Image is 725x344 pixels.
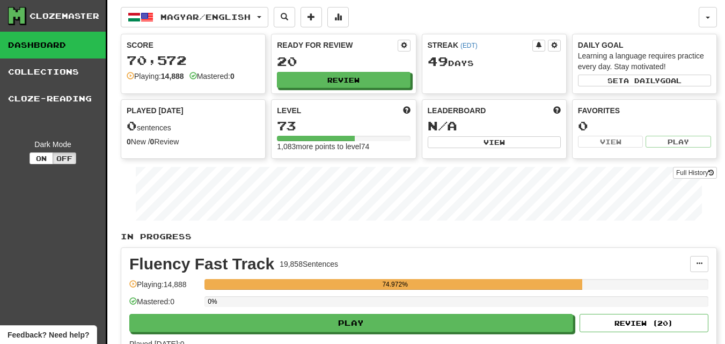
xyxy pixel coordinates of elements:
[277,141,410,152] div: 1,083 more points to level 74
[403,105,411,116] span: Score more points to level up
[673,167,717,179] a: Full History
[327,7,349,27] button: More stats
[121,7,268,27] button: Magyar/English
[150,137,155,146] strong: 0
[274,7,295,27] button: Search sentences
[428,118,457,133] span: N/A
[578,136,643,148] button: View
[428,136,561,148] button: View
[129,279,199,297] div: Playing: 14,888
[578,105,711,116] div: Favorites
[624,77,660,84] span: a daily
[277,119,410,133] div: 73
[129,296,199,314] div: Mastered: 0
[127,118,137,133] span: 0
[301,7,322,27] button: Add sentence to collection
[189,71,235,82] div: Mastered:
[646,136,711,148] button: Play
[230,72,235,80] strong: 0
[30,152,53,164] button: On
[578,75,711,86] button: Seta dailygoal
[277,55,410,68] div: 20
[127,40,260,50] div: Score
[208,279,582,290] div: 74.972%
[127,136,260,147] div: New / Review
[428,55,561,69] div: Day s
[127,71,184,82] div: Playing:
[428,105,486,116] span: Leaderboard
[127,105,184,116] span: Played [DATE]
[160,12,251,21] span: Magyar / English
[277,105,301,116] span: Level
[578,50,711,72] div: Learning a language requires practice every day. Stay motivated!
[578,40,711,50] div: Daily Goal
[460,42,478,49] a: (EDT)
[553,105,561,116] span: This week in points, UTC
[578,119,711,133] div: 0
[127,119,260,133] div: sentences
[428,40,532,50] div: Streak
[277,40,397,50] div: Ready for Review
[53,152,76,164] button: Off
[129,256,274,272] div: Fluency Fast Track
[161,72,184,80] strong: 14,888
[277,72,410,88] button: Review
[580,314,708,332] button: Review (20)
[127,137,131,146] strong: 0
[428,54,448,69] span: 49
[129,314,573,332] button: Play
[121,231,717,242] p: In Progress
[127,54,260,67] div: 70,572
[8,139,98,150] div: Dark Mode
[30,11,99,21] div: Clozemaster
[280,259,338,269] div: 19,858 Sentences
[8,330,89,340] span: Open feedback widget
